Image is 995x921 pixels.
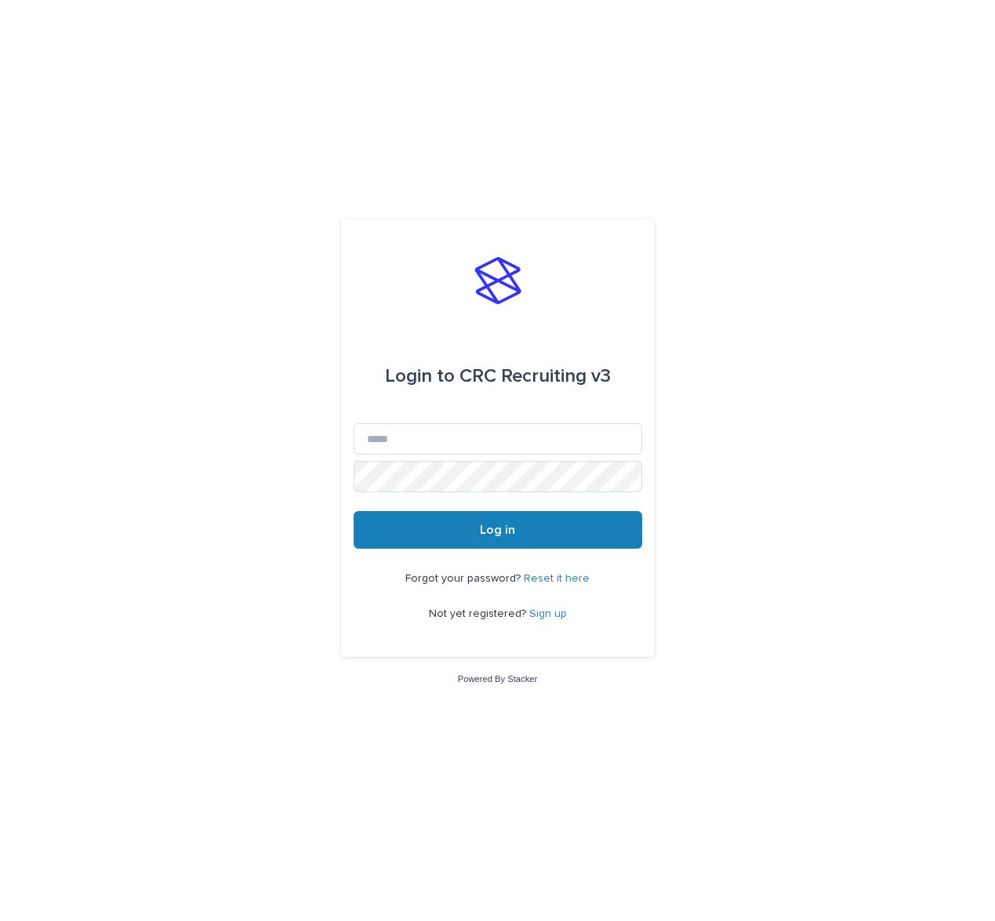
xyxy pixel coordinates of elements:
img: stacker-logo-s-only.png [474,257,521,304]
span: Forgot your password? [405,573,524,584]
button: Log in [354,511,642,549]
a: Reset it here [524,573,590,584]
span: Log in [480,524,515,536]
a: Sign up [529,608,567,619]
div: CRC Recruiting v3 [385,354,611,398]
span: Not yet registered? [429,608,529,619]
span: Login to [385,367,455,386]
a: Powered By Stacker [458,674,537,683]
